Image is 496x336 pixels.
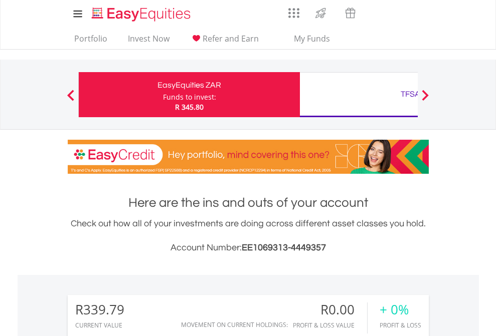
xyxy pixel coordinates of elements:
a: My Profile [416,3,442,25]
div: + 0% [380,302,421,317]
button: Previous [61,95,81,105]
a: Vouchers [336,3,365,21]
div: Check out how all of your investments are doing across different asset classes you hold. [68,217,429,255]
div: EasyEquities ZAR [85,78,294,92]
div: Funds to invest: [163,92,216,102]
div: CURRENT VALUE [75,322,124,328]
a: Notifications [365,3,391,23]
span: Refer and Earn [203,33,259,44]
div: R339.79 [75,302,124,317]
img: vouchers-v2.svg [342,5,359,21]
div: R0.00 [293,302,367,317]
h3: Account Number: [68,241,429,255]
span: EE1069313-4449357 [242,243,326,252]
a: Home page [88,3,195,23]
a: FAQ's and Support [391,3,416,23]
img: grid-menu-icon.svg [288,8,299,19]
img: EasyEquities_Logo.png [90,6,195,23]
img: thrive-v2.svg [312,5,329,21]
a: Invest Now [124,34,174,49]
div: Movement on Current Holdings: [181,321,288,328]
div: Profit & Loss Value [293,322,367,328]
img: EasyCredit Promotion Banner [68,140,429,174]
button: Next [415,95,435,105]
a: Refer and Earn [186,34,263,49]
span: My Funds [279,32,345,45]
div: Profit & Loss [380,322,421,328]
h1: Here are the ins and outs of your account [68,194,429,212]
a: AppsGrid [282,3,306,19]
span: R 345.80 [175,102,204,112]
a: Portfolio [70,34,111,49]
